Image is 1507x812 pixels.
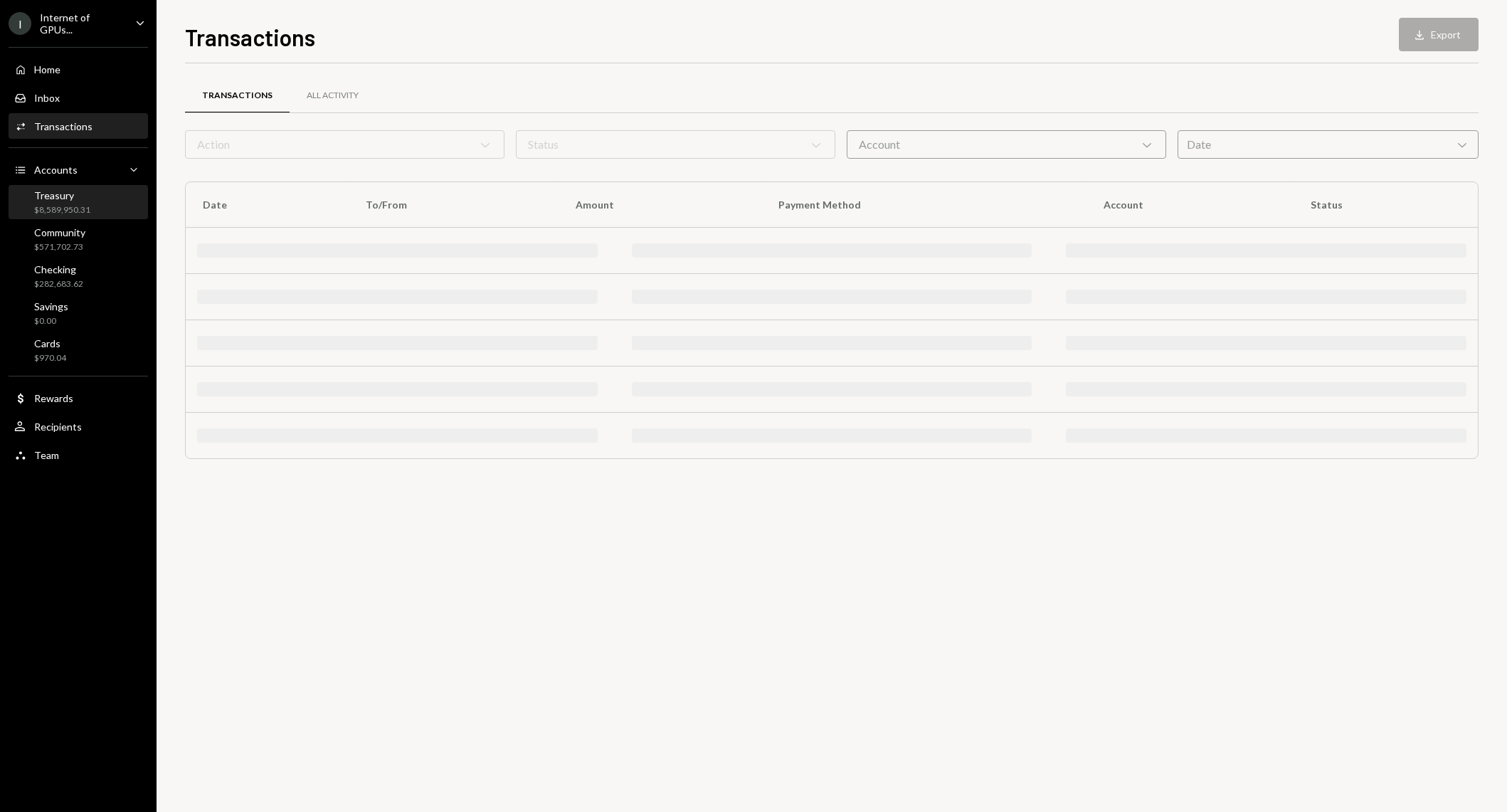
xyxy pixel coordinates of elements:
div: Recipients [34,421,82,433]
a: Accounts [9,157,148,182]
div: Checking [34,263,83,275]
th: Status [1294,182,1478,228]
a: Transactions [9,113,148,139]
th: Date [186,182,349,228]
a: All Activity [290,78,376,114]
div: Date [1178,130,1479,159]
a: Savings$0.00 [9,296,148,330]
a: Home [9,56,148,82]
div: Account [847,130,1166,159]
a: Treasury$8,589,950.31 [9,185,148,219]
div: All Activity [307,90,359,102]
a: Rewards [9,385,148,411]
a: Transactions [185,78,290,114]
a: Cards$970.04 [9,333,148,367]
div: Cards [34,337,66,349]
div: $0.00 [34,315,68,327]
div: Team [34,449,59,461]
div: Community [34,226,85,238]
div: I [9,12,31,35]
a: Checking$282,683.62 [9,259,148,293]
div: $8,589,950.31 [34,204,90,216]
a: Inbox [9,85,148,110]
div: Transactions [34,120,92,132]
div: $970.04 [34,352,66,364]
div: Transactions [202,90,273,102]
div: Accounts [34,164,78,176]
th: Account [1086,182,1293,228]
th: To/From [349,182,559,228]
a: Community$571,702.73 [9,222,148,256]
div: Savings [34,300,68,312]
div: Home [34,63,60,75]
a: Recipients [9,413,148,439]
div: $571,702.73 [34,241,85,253]
div: Inbox [34,92,60,104]
div: Internet of GPUs... [40,11,124,36]
th: Payment Method [761,182,1086,228]
h1: Transactions [185,23,315,51]
div: Rewards [34,392,73,404]
a: Team [9,442,148,468]
th: Amount [559,182,761,228]
div: $282,683.62 [34,278,83,290]
div: Treasury [34,189,90,201]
